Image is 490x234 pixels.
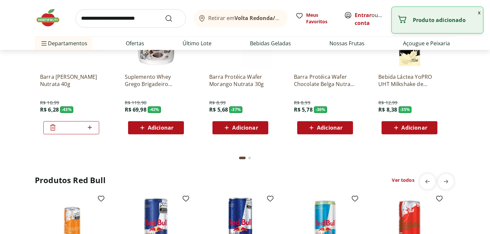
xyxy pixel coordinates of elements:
a: Nossas Frutas [329,39,365,47]
span: Retirar em [209,15,281,21]
span: Adicionar [232,125,258,130]
span: Adicionar [402,125,427,130]
span: R$ 119,90 [125,99,146,106]
button: Submit Search [165,14,181,22]
span: Adicionar [148,125,173,130]
a: Criar conta [355,11,391,27]
p: Produto adicionado [413,17,478,23]
a: Ofertas [126,39,144,47]
a: Açougue e Peixaria [403,39,450,47]
span: R$ 8,38 [378,106,397,113]
button: Retirar emVolta Redonda/[GEOGRAPHIC_DATA] [194,9,288,28]
a: Bebidas Geladas [250,39,291,47]
span: R$ 8,99 [294,99,310,106]
span: ou [355,11,384,27]
a: Suplemento Whey Grego Brigadeiro Nutrata 450g [125,73,187,88]
span: R$ 10,99 [40,99,59,106]
button: Menu [40,35,48,51]
button: Current page from fs-carousel [238,150,247,166]
button: Fechar notificação [475,7,483,18]
a: Meus Favoritos [296,12,336,25]
span: - 36 % [314,106,327,113]
a: Último Lote [183,39,212,47]
b: Volta Redonda/[GEOGRAPHIC_DATA] [235,14,330,22]
a: Barra Protéica Wafer Morango Nutrata 30g [209,73,272,88]
span: Adicionar [317,125,343,130]
a: Entrar [355,11,371,19]
button: previous [420,174,435,189]
span: - 43 % [60,106,73,113]
span: R$ 8,99 [209,99,226,106]
span: - 37 % [229,106,242,113]
span: R$ 69,98 [125,106,146,113]
span: R$ 5,68 [209,106,228,113]
button: Adicionar [382,121,437,134]
span: Departamentos [40,35,87,51]
a: Barra [PERSON_NAME] Nutrata 40g [40,73,102,88]
span: - 42 % [148,106,161,113]
a: Bebida Láctea YoPRO UHT Milkshake de Baunilha 25g de proteínas 250ml [378,73,441,88]
h2: Produtos Red Bull [35,175,105,185]
a: Ver todos [392,177,414,183]
img: Hortifruti [35,8,68,28]
button: next [438,174,454,189]
button: Adicionar [297,121,353,134]
a: Barra Protéica Wafer Chocolate Belga Nutrata 30g [294,73,356,88]
button: Adicionar [128,121,184,134]
button: Go to page 2 from fs-carousel [247,150,252,166]
span: - 35 % [399,106,412,113]
span: Meus Favoritos [306,12,336,25]
input: search [76,9,186,28]
span: R$ 6,28 [40,106,59,113]
button: Adicionar [212,121,268,134]
span: R$ 12,99 [378,99,397,106]
span: R$ 5,78 [294,106,313,113]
